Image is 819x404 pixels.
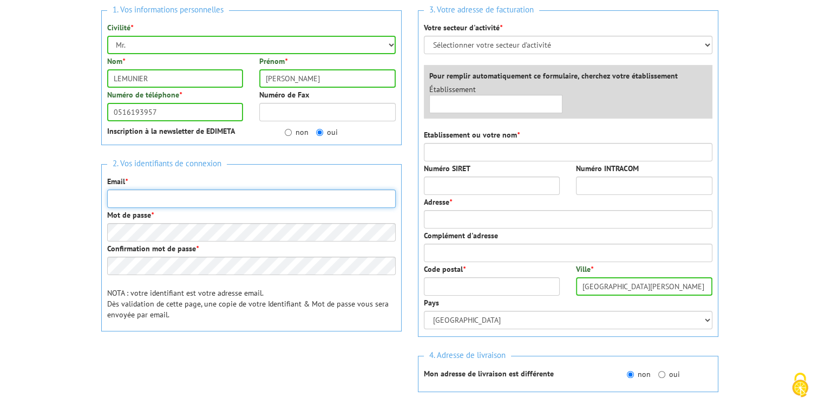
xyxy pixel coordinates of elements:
[107,288,396,320] p: NOTA : votre identifiant est votre adresse email. Dès validation de cette page, une copie de votr...
[421,84,571,113] div: Établissement
[429,70,678,81] label: Pour remplir automatiquement ce formulaire, cherchez votre établissement
[424,230,498,241] label: Complément d'adresse
[576,163,639,174] label: Numéro INTRACOM
[627,371,634,378] input: non
[259,56,287,67] label: Prénom
[107,56,125,67] label: Nom
[107,3,229,17] span: 1. Vos informations personnelles
[101,350,266,393] iframe: reCAPTCHA
[424,197,452,207] label: Adresse
[107,243,199,254] label: Confirmation mot de passe
[107,210,154,220] label: Mot de passe
[285,129,292,136] input: non
[107,157,227,171] span: 2. Vos identifiants de connexion
[424,163,470,174] label: Numéro SIRET
[627,369,651,380] label: non
[424,3,539,17] span: 3. Votre adresse de facturation
[285,127,309,138] label: non
[107,89,182,100] label: Numéro de téléphone
[259,89,309,100] label: Numéro de Fax
[107,126,235,136] strong: Inscription à la newsletter de EDIMETA
[424,129,520,140] label: Etablissement ou votre nom
[107,22,133,33] label: Civilité
[107,176,128,187] label: Email
[658,371,665,378] input: oui
[316,127,338,138] label: oui
[424,348,511,363] span: 4. Adresse de livraison
[424,369,554,379] strong: Mon adresse de livraison est différente
[576,264,593,275] label: Ville
[316,129,323,136] input: oui
[424,297,439,308] label: Pays
[787,372,814,399] img: Cookies (fenêtre modale)
[424,22,502,33] label: Votre secteur d'activité
[424,264,466,275] label: Code postal
[781,367,819,404] button: Cookies (fenêtre modale)
[658,369,680,380] label: oui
